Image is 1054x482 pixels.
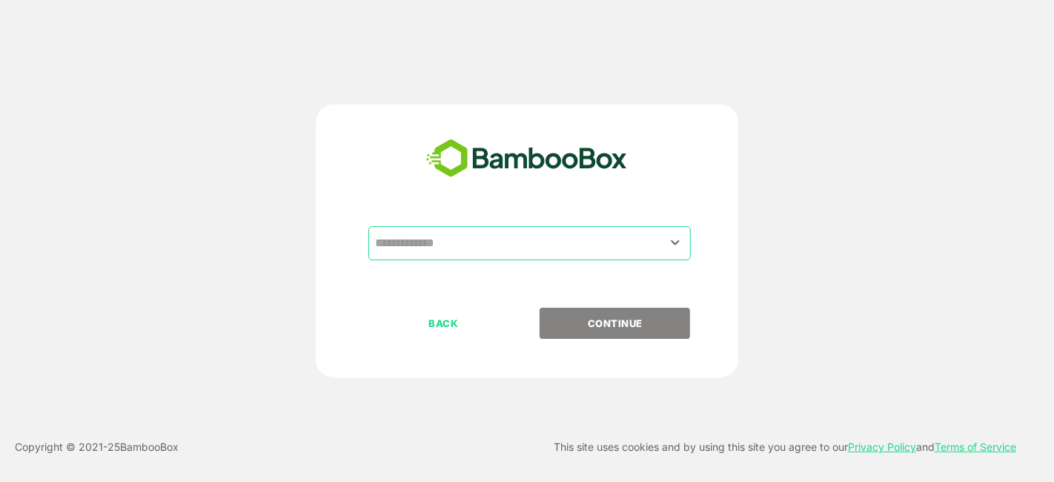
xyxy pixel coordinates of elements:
button: BACK [368,308,519,339]
p: CONTINUE [541,315,689,331]
p: Copyright © 2021- 25 BambooBox [15,438,179,456]
p: This site uses cookies and by using this site you agree to our and [554,438,1016,456]
img: bamboobox [418,134,635,183]
a: Terms of Service [935,440,1016,453]
button: Open [666,233,686,253]
p: BACK [370,315,518,331]
a: Privacy Policy [848,440,916,453]
button: CONTINUE [540,308,690,339]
